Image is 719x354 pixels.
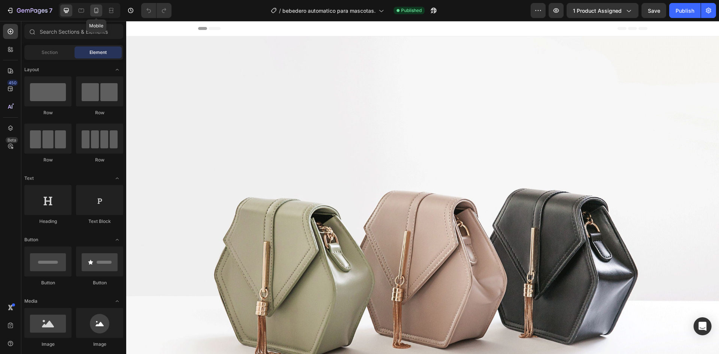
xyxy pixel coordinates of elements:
[49,6,52,15] p: 7
[76,279,123,286] div: Button
[126,21,719,354] iframe: Design area
[24,109,72,116] div: Row
[24,157,72,163] div: Row
[24,341,72,348] div: Image
[111,234,123,246] span: Toggle open
[282,7,376,15] span: bebedero automatico para mascotas.
[42,49,58,56] span: Section
[7,80,18,86] div: 450
[567,3,638,18] button: 1 product assigned
[694,317,712,335] div: Open Intercom Messenger
[76,341,123,348] div: Image
[648,7,660,14] span: Save
[641,3,666,18] button: Save
[24,66,39,73] span: Layout
[6,137,18,143] div: Beta
[24,279,72,286] div: Button
[3,3,56,18] button: 7
[676,7,694,15] div: Publish
[573,7,622,15] span: 1 product assigned
[24,236,38,243] span: Button
[111,295,123,307] span: Toggle open
[76,109,123,116] div: Row
[76,218,123,225] div: Text Block
[90,49,107,56] span: Element
[669,3,701,18] button: Publish
[24,175,34,182] span: Text
[141,3,172,18] div: Undo/Redo
[111,172,123,184] span: Toggle open
[24,298,37,305] span: Media
[111,64,123,76] span: Toggle open
[24,24,123,39] input: Search Sections & Elements
[24,218,72,225] div: Heading
[401,7,422,14] span: Published
[76,157,123,163] div: Row
[279,7,281,15] span: /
